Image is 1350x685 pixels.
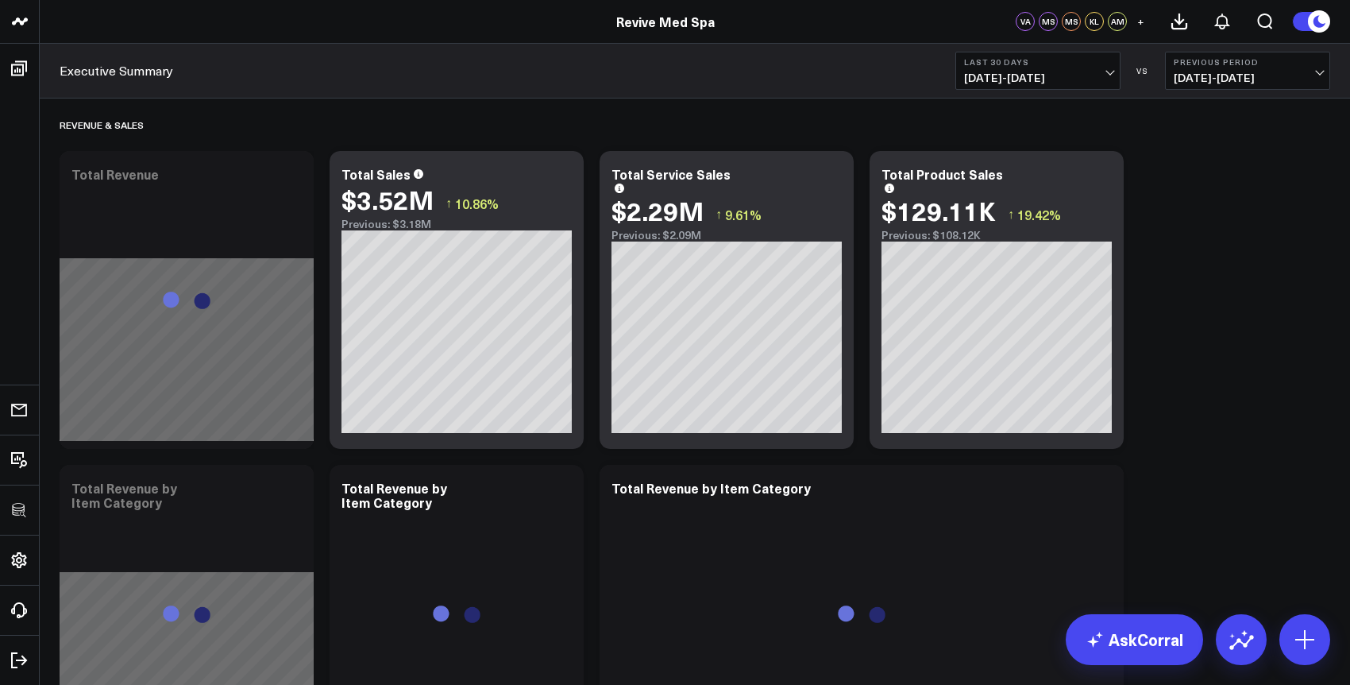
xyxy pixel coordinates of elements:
div: VA [1016,12,1035,31]
span: ↑ [715,204,722,225]
div: VS [1128,66,1157,75]
div: Previous: $3.18M [341,218,572,230]
button: Last 30 Days[DATE]-[DATE] [955,52,1120,90]
a: AskCorral [1066,614,1203,665]
span: 9.61% [725,206,762,223]
a: Executive Summary [60,62,173,79]
div: $2.29M [611,196,704,225]
div: Total Revenue by Item Category [341,479,447,511]
div: Total Service Sales [611,165,731,183]
div: KL [1085,12,1104,31]
div: Previous: $108.12K [881,229,1112,242]
div: $3.52M [341,185,434,214]
div: MS [1062,12,1081,31]
div: Total Sales [341,165,411,183]
b: Previous Period [1174,57,1321,67]
button: Previous Period[DATE]-[DATE] [1165,52,1330,90]
span: 10.86% [455,195,499,212]
span: + [1137,16,1144,27]
span: [DATE] - [DATE] [1174,72,1321,84]
a: Revive Med Spa [616,13,715,30]
span: ↑ [445,193,452,214]
div: Total Product Sales [881,165,1003,183]
div: Total Revenue by Item Category [71,479,177,511]
div: Revenue & Sales [60,106,144,143]
div: MS [1039,12,1058,31]
span: ↑ [1008,204,1014,225]
b: Last 30 Days [964,57,1112,67]
div: Previous: $2.09M [611,229,842,242]
span: 19.42% [1017,206,1061,223]
div: AM [1108,12,1127,31]
div: $129.11K [881,196,996,225]
button: + [1131,12,1150,31]
div: Total Revenue [71,165,159,183]
span: [DATE] - [DATE] [964,72,1112,84]
div: Total Revenue by Item Category [611,479,811,497]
